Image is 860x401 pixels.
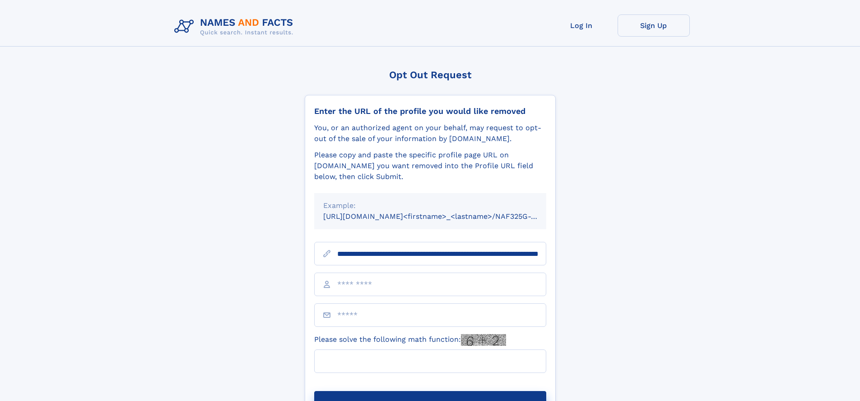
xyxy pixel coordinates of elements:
[545,14,618,37] a: Log In
[323,212,563,221] small: [URL][DOMAIN_NAME]<firstname>_<lastname>/NAF325G-xxxxxxxx
[314,106,546,116] div: Enter the URL of the profile you would like removed
[305,69,556,80] div: Opt Out Request
[323,200,537,211] div: Example:
[314,334,506,346] label: Please solve the following math function:
[314,150,546,182] div: Please copy and paste the specific profile page URL on [DOMAIN_NAME] you want removed into the Pr...
[171,14,301,39] img: Logo Names and Facts
[618,14,690,37] a: Sign Up
[314,123,546,144] div: You, or an authorized agent on your behalf, may request to opt-out of the sale of your informatio...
